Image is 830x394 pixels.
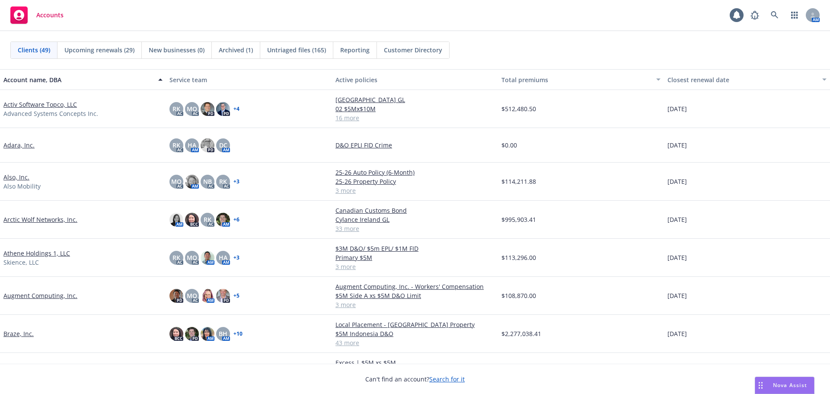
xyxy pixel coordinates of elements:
img: photo [216,213,230,227]
div: Drag to move [755,377,766,394]
img: photo [169,213,183,227]
a: Augment Computing, Inc. - Workers' Compensation [335,282,495,291]
a: $5M Indonesia D&O [335,329,495,338]
button: Nova Assist [755,377,814,394]
a: + 3 [233,255,239,260]
a: 25-26 Property Policy [335,177,495,186]
a: Switch app [786,6,803,24]
img: photo [216,102,230,116]
img: photo [201,102,214,116]
a: 3 more [335,186,495,195]
a: Arctic Wolf Networks, Inc. [3,215,77,224]
span: $2,277,038.41 [501,329,541,338]
span: RK [204,215,211,224]
span: HA [219,253,227,262]
span: MQ [187,253,197,262]
a: 33 more [335,224,495,233]
button: Closest renewal date [664,69,830,90]
img: photo [201,289,214,303]
span: $113,296.00 [501,253,536,262]
a: Search [766,6,783,24]
span: NB [203,177,212,186]
span: $108,870.00 [501,291,536,300]
a: Activ Software Topco, LLC [3,100,77,109]
a: Local Placement - [GEOGRAPHIC_DATA] Property [335,320,495,329]
span: [DATE] [667,215,687,224]
span: [DATE] [667,104,687,113]
span: $0.00 [501,141,517,150]
img: photo [185,175,199,189]
span: Also Mobility [3,182,41,191]
span: [DATE] [667,141,687,150]
a: Braze, Inc. [3,329,34,338]
a: Canadian Customs Bond [335,206,495,215]
a: Accounts [7,3,67,27]
a: Cylance Ireland GL [335,215,495,224]
a: [GEOGRAPHIC_DATA] GL [335,95,495,104]
a: + 6 [233,217,239,222]
a: Adara, Inc. [3,141,35,150]
span: RK [172,253,180,262]
a: $5M Side A xs $5M D&O Limit [335,291,495,300]
span: Clients (49) [18,45,50,54]
span: [DATE] [667,329,687,338]
div: Active policies [335,75,495,84]
a: Also, Inc. [3,173,29,182]
span: Skience, LLC [3,258,39,267]
img: photo [201,251,214,265]
button: Active policies [332,69,498,90]
a: 3 more [335,262,495,271]
button: Service team [166,69,332,90]
span: Untriaged files (165) [267,45,326,54]
a: $3M D&O/ $5m EPL/ $1M FID [335,244,495,253]
span: Nova Assist [773,381,807,389]
span: Advanced Systems Concepts Inc. [3,109,98,118]
div: Account name, DBA [3,75,153,84]
span: $512,480.50 [501,104,536,113]
a: D&O EPLI FID Crime [335,141,495,150]
img: photo [185,213,199,227]
span: MQ [187,104,197,113]
a: + 10 [233,331,243,336]
span: [DATE] [667,291,687,300]
img: photo [169,289,183,303]
span: Can't find an account? [365,375,465,384]
span: DC [219,141,227,150]
a: Primary $5M [335,253,495,262]
span: RK [172,104,180,113]
img: photo [201,327,214,341]
img: photo [216,289,230,303]
div: Total premiums [501,75,651,84]
span: $114,211.88 [501,177,536,186]
span: MQ [171,177,182,186]
a: 25-26 Auto Policy (6-Month) [335,168,495,177]
span: [DATE] [667,253,687,262]
img: photo [169,327,183,341]
a: 02 $5Mx$10M [335,104,495,113]
span: BH [219,329,227,338]
span: Archived (1) [219,45,253,54]
span: RK [172,141,180,150]
span: [DATE] [667,177,687,186]
a: + 5 [233,293,239,298]
a: Search for it [429,375,465,383]
span: HA [188,141,196,150]
img: photo [185,327,199,341]
span: Upcoming renewals (29) [64,45,134,54]
a: Report a Bug [746,6,763,24]
a: Athene Holdings 1, LLC [3,249,70,258]
div: Service team [169,75,329,84]
button: Total premiums [498,69,664,90]
div: Closest renewal date [667,75,817,84]
span: Accounts [36,12,64,19]
span: New businesses (0) [149,45,204,54]
a: 16 more [335,113,495,122]
span: $995,903.41 [501,215,536,224]
a: Augment Computing, Inc. [3,291,77,300]
a: 43 more [335,338,495,347]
